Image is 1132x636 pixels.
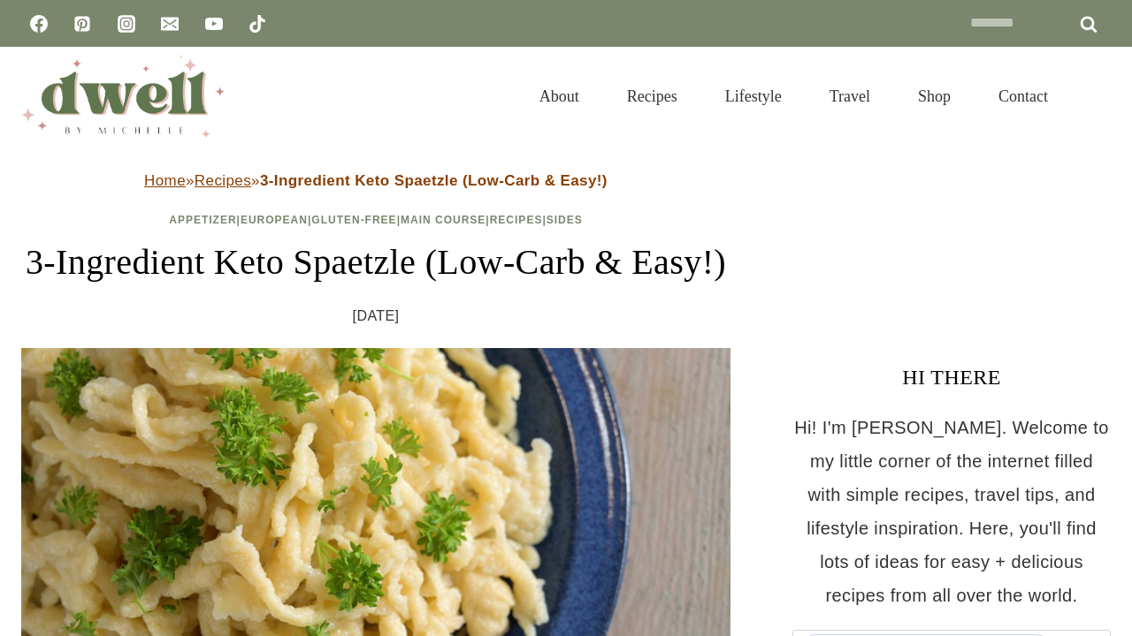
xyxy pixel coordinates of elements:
span: » » [144,172,608,189]
strong: 3-Ingredient Keto Spaetzle (Low-Carb & Easy!) [260,172,608,189]
img: DWELL by michelle [21,56,225,137]
h1: 3-Ingredient Keto Spaetzle (Low-Carb & Easy!) [21,236,730,289]
time: [DATE] [353,303,400,329]
p: Hi! I'm [PERSON_NAME]. Welcome to my little corner of the internet filled with simple recipes, tr... [792,411,1111,612]
a: Recipes [603,65,701,127]
a: Travel [806,65,894,127]
a: Email [152,6,187,42]
a: Main Course [401,214,486,226]
a: Shop [894,65,975,127]
a: Instagram [109,6,144,42]
a: Gluten-Free [311,214,396,226]
a: Lifestyle [701,65,806,127]
h3: HI THERE [792,361,1111,393]
nav: Primary Navigation [516,65,1072,127]
a: European [241,214,308,226]
a: Facebook [21,6,57,42]
a: Contact [975,65,1072,127]
a: Sides [547,214,583,226]
a: Recipes [195,172,251,189]
a: Home [144,172,186,189]
button: View Search Form [1081,81,1111,111]
span: | | | | | [169,214,583,226]
a: TikTok [240,6,275,42]
a: Appetizer [169,214,236,226]
a: Recipes [490,214,543,226]
a: YouTube [196,6,232,42]
a: Pinterest [65,6,100,42]
a: About [516,65,603,127]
